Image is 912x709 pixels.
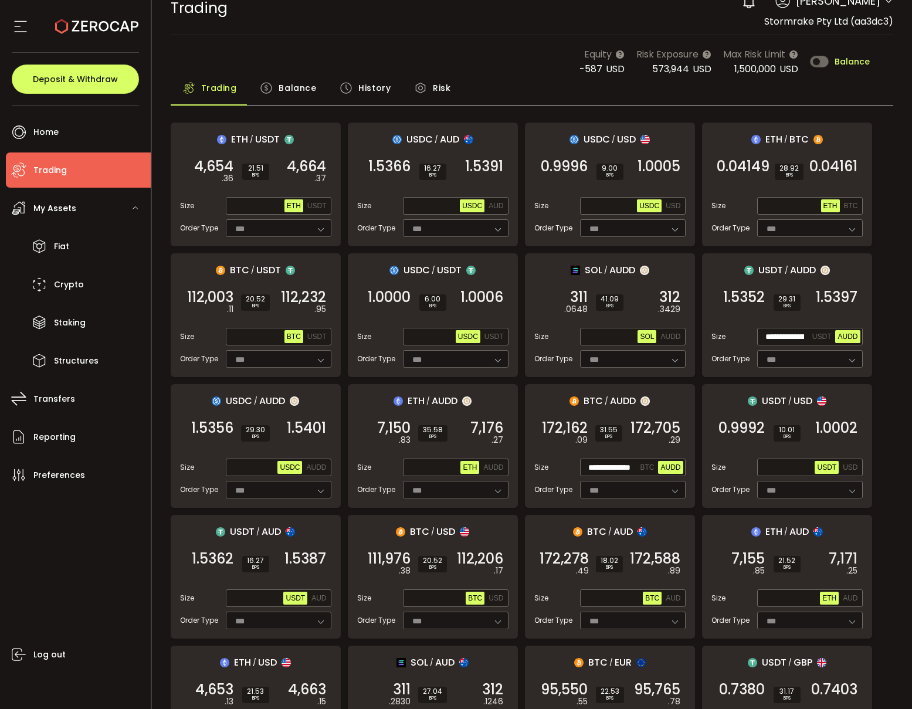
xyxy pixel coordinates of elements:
span: 1.0006 [460,291,503,303]
span: 21.52 [778,557,796,564]
span: USD [693,62,711,76]
span: ETH [765,524,782,539]
button: USDT [815,461,839,474]
em: .83 [399,434,411,446]
em: / [253,657,256,668]
em: / [608,527,612,537]
img: zuPXiwguUFiBOIQyqLOiXsnnNitlx7q4LCwEbLHADjIpTka+Lip0HH8D0VTrd02z+wEAAAAASUVORK5CYII= [462,396,472,406]
span: 1.0002 [815,422,857,434]
button: BTC [842,199,860,212]
span: 1.5391 [465,161,503,172]
span: BTC [587,524,606,539]
span: USDT [762,655,786,670]
span: 1.5397 [816,291,857,303]
span: AUDD [610,393,636,408]
em: / [605,396,608,406]
em: .11 [227,303,233,316]
span: 112,232 [281,291,326,303]
img: usdt_portfolio.svg [748,658,757,667]
span: BTC [584,393,603,408]
button: USDC [277,461,302,474]
span: 20.52 [246,296,265,303]
span: USDT [817,463,836,471]
span: 41.09 [601,296,619,303]
span: Transfers [33,391,75,408]
em: .37 [314,172,326,185]
span: 312 [659,291,680,303]
span: USDC [584,132,610,147]
span: Order Type [357,354,395,364]
button: USDT [482,330,506,343]
img: usd_portfolio.svg [460,527,469,537]
i: BPS [778,564,796,571]
span: Trading [201,76,237,100]
span: BTC [844,202,858,210]
button: USDT [305,330,329,343]
span: BTC [789,132,809,147]
button: AUD [309,592,328,605]
span: 16.27 [424,165,442,172]
img: eth_portfolio.svg [217,135,226,144]
button: Deposit & Withdraw [12,65,139,94]
span: 29.31 [778,296,796,303]
span: Structures [54,352,99,369]
span: 1.5352 [723,291,765,303]
i: BPS [424,303,442,310]
span: Order Type [534,223,572,233]
span: USD [779,62,798,76]
span: 7,155 [731,553,765,565]
em: / [784,134,788,145]
img: usdt_portfolio.svg [286,266,295,275]
span: USD [843,463,857,471]
span: 4,654 [194,161,233,172]
span: 6.00 [424,296,442,303]
span: 18.02 [601,557,618,564]
span: History [358,76,391,100]
img: usd_portfolio.svg [817,396,826,406]
button: AUDD [658,330,683,343]
em: / [430,657,433,668]
button: USDT [283,592,307,605]
i: BPS [779,172,799,179]
em: .36 [222,172,233,185]
button: USD [486,592,506,605]
span: 20.52 [423,557,442,564]
span: USDT [230,524,255,539]
span: USDT [437,263,462,277]
button: AUDD [481,461,506,474]
span: 9.00 [601,165,619,172]
span: ETH [234,655,251,670]
em: / [251,265,255,276]
button: USD [840,461,860,474]
img: aud_portfolio.svg [286,527,295,537]
span: Reporting [33,429,76,446]
img: usdt_portfolio.svg [466,266,476,275]
span: AUD [311,594,326,602]
span: Order Type [711,484,750,495]
span: 1.5387 [284,553,326,565]
button: USDC [637,199,662,212]
span: Fiat [54,238,69,255]
span: AUDD [838,333,857,341]
em: / [785,265,788,276]
i: BPS [424,172,442,179]
img: aud_portfolio.svg [464,135,473,144]
img: sol_portfolio.png [571,266,580,275]
span: 0.9996 [541,161,588,172]
span: Order Type [711,615,750,626]
span: USDC [406,132,433,147]
span: Log out [33,646,66,663]
span: Balance [279,76,316,100]
span: Size [357,593,371,603]
span: My Assets [33,200,76,217]
span: AUD [489,202,503,210]
span: EUR [615,655,632,670]
span: Trading [33,162,67,179]
span: 35.58 [423,426,443,433]
span: Risk [433,76,450,100]
span: BTC [468,594,482,602]
span: Crypto [54,276,84,293]
span: Size [534,462,548,473]
span: -587 [579,62,602,76]
img: usd_portfolio.svg [282,658,291,667]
